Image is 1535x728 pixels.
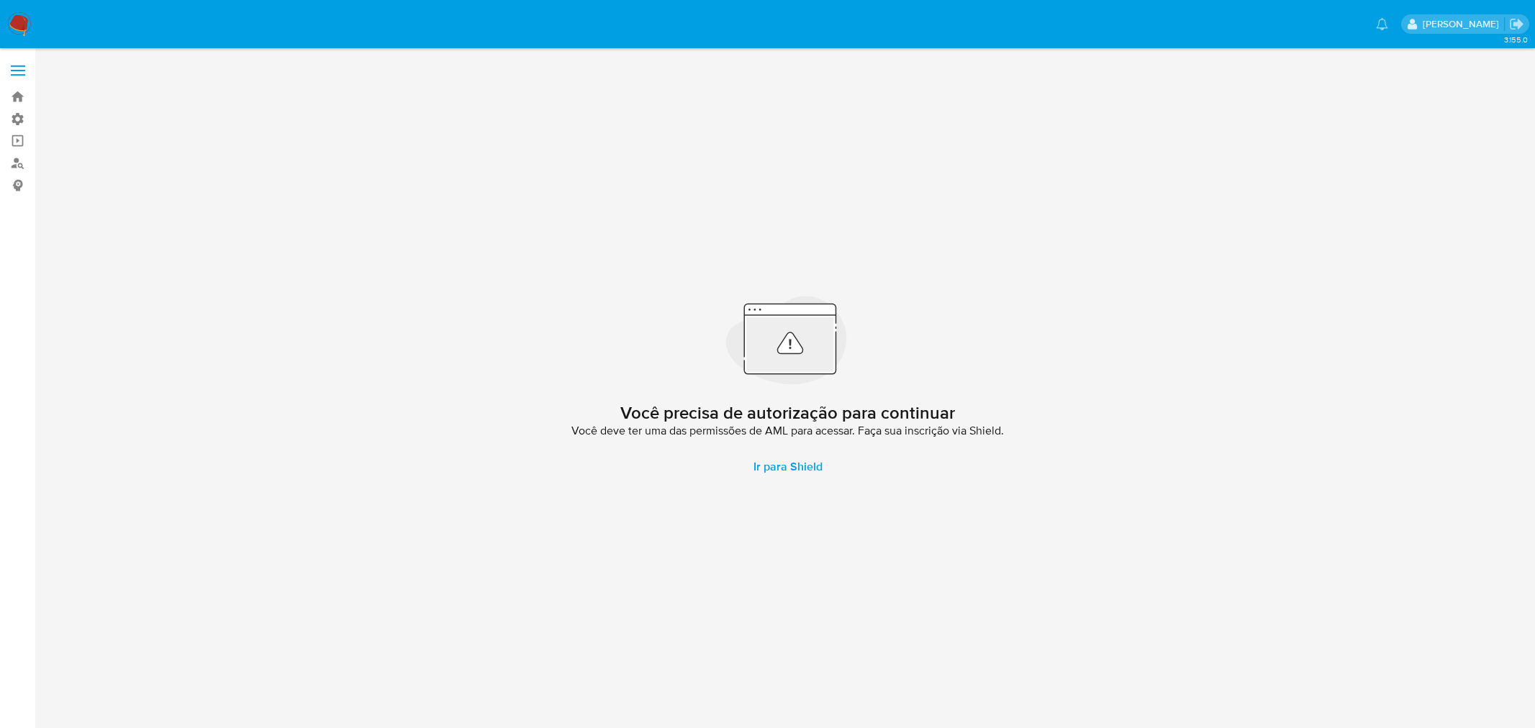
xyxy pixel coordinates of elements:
a: Notificações [1376,18,1388,30]
h2: Você precisa de autorização para continuar [620,402,955,424]
p: fernanda.sandoval@mercadopago.com.br [1423,17,1504,31]
span: Você deve ter uma das permissões de AML para acessar. Faça sua inscrição via Shield. [571,424,1004,438]
span: Ir para Shield [753,450,823,484]
a: Sair [1509,17,1524,32]
a: Ir para Shield [736,450,840,484]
